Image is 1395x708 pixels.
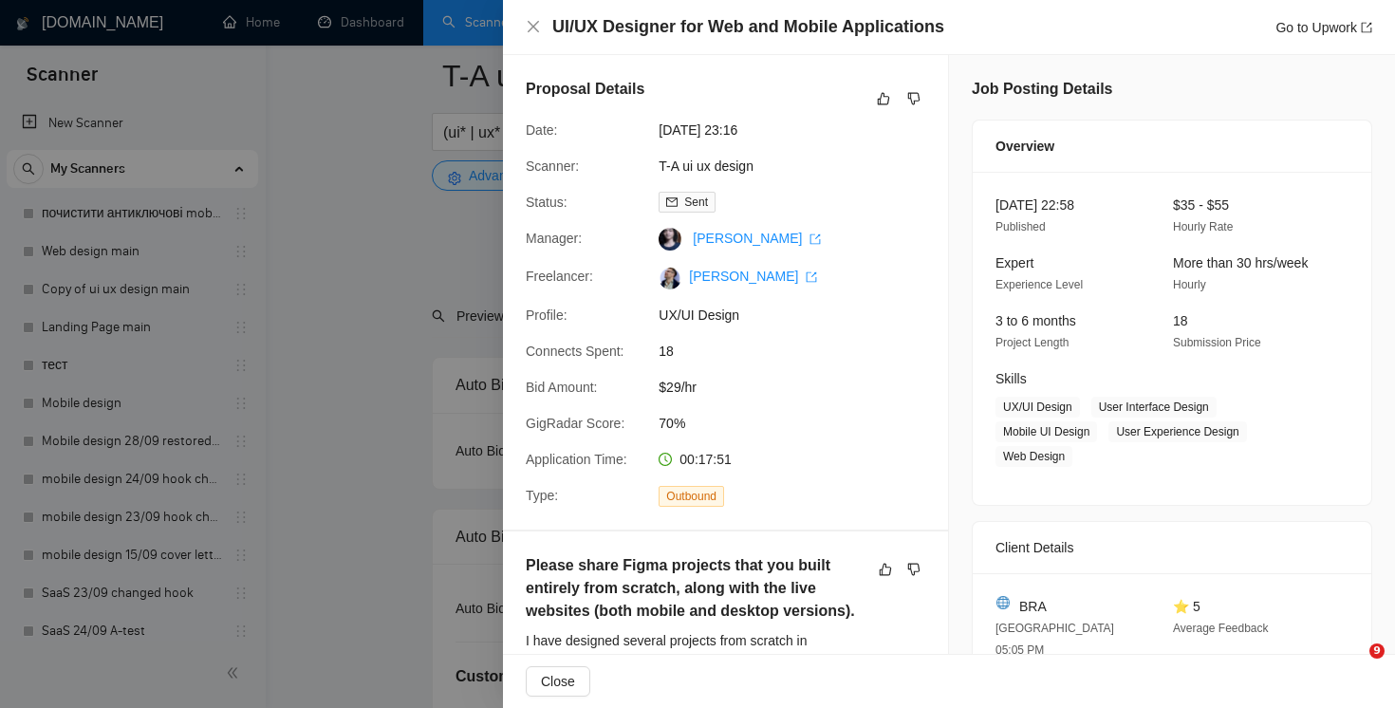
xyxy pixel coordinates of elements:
[1330,643,1376,689] iframe: Intercom live chat
[907,91,921,106] span: dislike
[659,341,943,362] span: 18
[526,554,865,623] h5: Please share Figma projects that you built entirely from scratch, along with the live websites (b...
[526,666,590,697] button: Close
[1173,278,1206,291] span: Hourly
[659,453,672,466] span: clock-circle
[995,371,1027,386] span: Skills
[659,120,943,140] span: [DATE] 23:16
[995,397,1080,418] span: UX/UI Design
[902,87,925,110] button: dislike
[995,421,1097,442] span: Mobile UI Design
[552,15,944,39] h4: UI/UX Designer for Web and Mobile Applications
[996,596,1010,609] img: 🌐
[526,158,579,174] span: Scanner:
[995,313,1076,328] span: 3 to 6 months
[526,122,557,138] span: Date:
[877,91,890,106] span: like
[1275,20,1372,35] a: Go to Upworkexport
[526,488,558,503] span: Type:
[1173,622,1269,635] span: Average Feedback
[1108,421,1246,442] span: User Experience Design
[526,344,624,359] span: Connects Spent:
[659,305,943,326] span: UX/UI Design
[995,136,1054,157] span: Overview
[872,87,895,110] button: like
[541,671,575,692] span: Close
[1173,220,1233,233] span: Hourly Rate
[879,562,892,577] span: like
[874,558,897,581] button: like
[995,255,1033,270] span: Expert
[972,78,1112,101] h5: Job Posting Details
[526,452,627,467] span: Application Time:
[995,197,1074,213] span: [DATE] 22:58
[526,231,582,246] span: Manager:
[684,196,708,209] span: Sent
[666,196,678,208] span: mail
[1173,197,1229,213] span: $35 - $55
[526,19,541,35] button: Close
[693,231,821,246] a: [PERSON_NAME] export
[526,78,644,101] h5: Proposal Details
[659,377,943,398] span: $29/hr
[526,416,624,431] span: GigRadar Score:
[995,622,1114,657] span: [GEOGRAPHIC_DATA] 05:05 PM
[659,413,943,434] span: 70%
[995,278,1083,291] span: Experience Level
[995,522,1348,573] div: Client Details
[806,271,817,283] span: export
[679,452,732,467] span: 00:17:51
[526,19,541,34] span: close
[809,233,821,245] span: export
[907,562,921,577] span: dislike
[995,336,1069,349] span: Project Length
[1369,643,1385,659] span: 9
[526,380,598,395] span: Bid Amount:
[1091,397,1217,418] span: User Interface Design
[526,307,567,323] span: Profile:
[1173,336,1261,349] span: Submission Price
[1019,596,1047,617] span: BRA
[995,220,1046,233] span: Published
[689,269,817,284] a: [PERSON_NAME] export
[1361,22,1372,33] span: export
[659,156,943,177] span: T-A ui ux design
[995,446,1072,467] span: Web Design
[526,195,567,210] span: Status:
[1173,599,1200,614] span: ⭐ 5
[1173,313,1188,328] span: 18
[659,486,724,507] span: Outbound
[659,267,681,289] img: c1OJkIx-IadjRms18ePMftOofhKLVhqZZQLjKjBy8mNgn5WQQo-UtPhwQ197ONuZaa
[1173,255,1308,270] span: More than 30 hrs/week
[902,558,925,581] button: dislike
[526,269,593,284] span: Freelancer:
